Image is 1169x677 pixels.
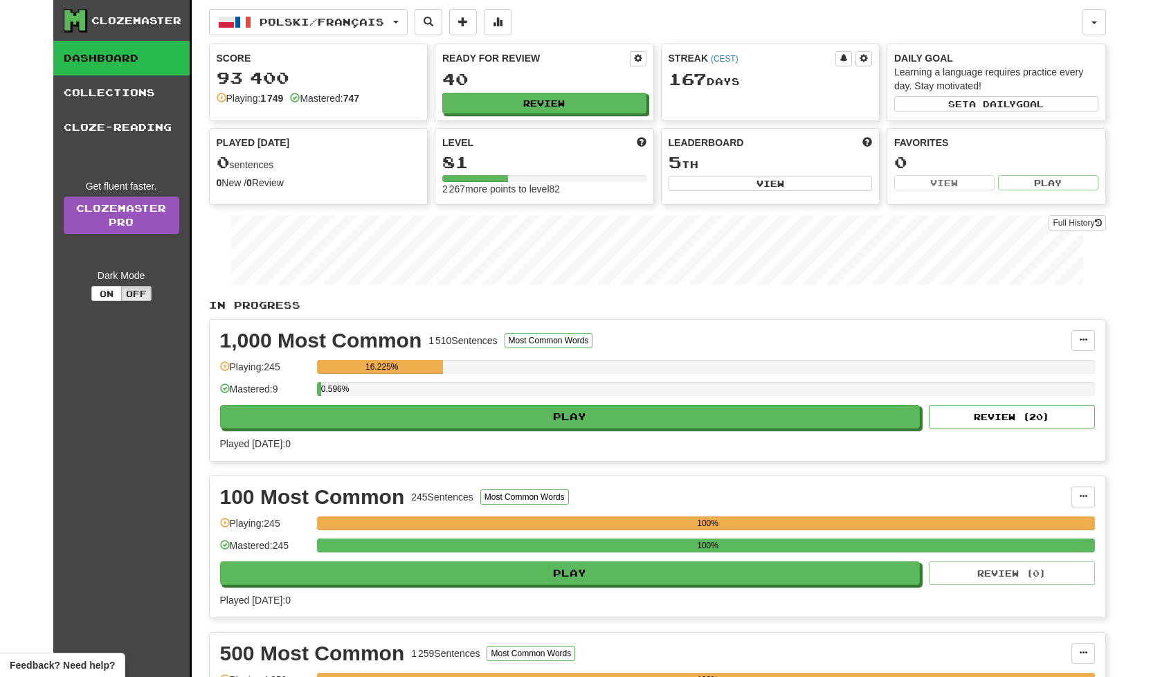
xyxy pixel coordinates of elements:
a: Cloze-Reading [53,110,190,145]
span: This week in points, UTC [862,136,872,150]
div: Streak [669,51,836,65]
div: Daily Goal [894,51,1098,65]
a: (CEST) [711,54,738,64]
span: Polski / Français [260,16,384,28]
button: Full History [1049,215,1105,231]
div: Dark Mode [64,269,179,282]
span: Open feedback widget [10,658,115,672]
div: Playing: 245 [220,360,310,383]
span: Played [DATE] [217,136,290,150]
div: Mastered: 245 [220,539,310,561]
div: Clozemaster [91,14,181,28]
div: Playing: [217,91,284,105]
div: Mastered: [290,91,359,105]
div: Ready for Review [442,51,630,65]
div: Favorites [894,136,1098,150]
div: Playing: 245 [220,516,310,539]
button: Seta dailygoal [894,96,1098,111]
button: View [669,176,873,191]
button: Search sentences [415,9,442,35]
button: Off [121,286,152,301]
a: ClozemasterPro [64,197,179,234]
div: 245 Sentences [411,490,473,504]
div: 0 [894,154,1098,171]
button: Play [998,175,1098,190]
strong: 1 749 [260,93,283,104]
div: Mastered: 9 [220,382,310,405]
span: 0 [217,152,230,172]
div: sentences [217,154,421,172]
span: Score more points to level up [637,136,646,150]
a: Dashboard [53,41,190,75]
button: Review (0) [929,561,1095,585]
button: Most Common Words [487,646,575,661]
div: 93 400 [217,69,421,87]
div: Learning a language requires practice every day. Stay motivated! [894,65,1098,93]
strong: 747 [343,93,359,104]
div: New / Review [217,176,421,190]
button: Review [442,93,646,114]
div: 40 [442,71,646,88]
button: Most Common Words [480,489,569,505]
button: Review (20) [929,405,1095,428]
button: More stats [484,9,511,35]
div: 81 [442,154,646,171]
a: Collections [53,75,190,110]
span: a daily [969,99,1016,109]
div: 500 Most Common [220,643,405,664]
div: 16.225% [321,360,443,374]
span: Played [DATE]: 0 [220,595,291,606]
button: Most Common Words [505,333,593,348]
div: 100% [321,516,1095,530]
span: 5 [669,152,682,172]
span: Played [DATE]: 0 [220,438,291,449]
div: 100% [321,539,1095,552]
div: 100 Most Common [220,487,405,507]
div: 1,000 Most Common [220,330,422,351]
span: Level [442,136,473,150]
strong: 0 [217,177,222,188]
button: View [894,175,995,190]
button: Play [220,561,921,585]
button: Play [220,405,921,428]
span: Leaderboard [669,136,744,150]
strong: 0 [246,177,252,188]
div: th [669,154,873,172]
button: Add sentence to collection [449,9,477,35]
span: 167 [669,69,707,89]
div: 2 267 more points to level 82 [442,182,646,196]
button: Polski/Français [209,9,408,35]
div: Get fluent faster. [64,179,179,193]
button: On [91,286,122,301]
div: Score [217,51,421,65]
div: 1 510 Sentences [428,334,497,347]
div: 1 259 Sentences [411,647,480,660]
div: Day s [669,71,873,89]
p: In Progress [209,298,1106,312]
